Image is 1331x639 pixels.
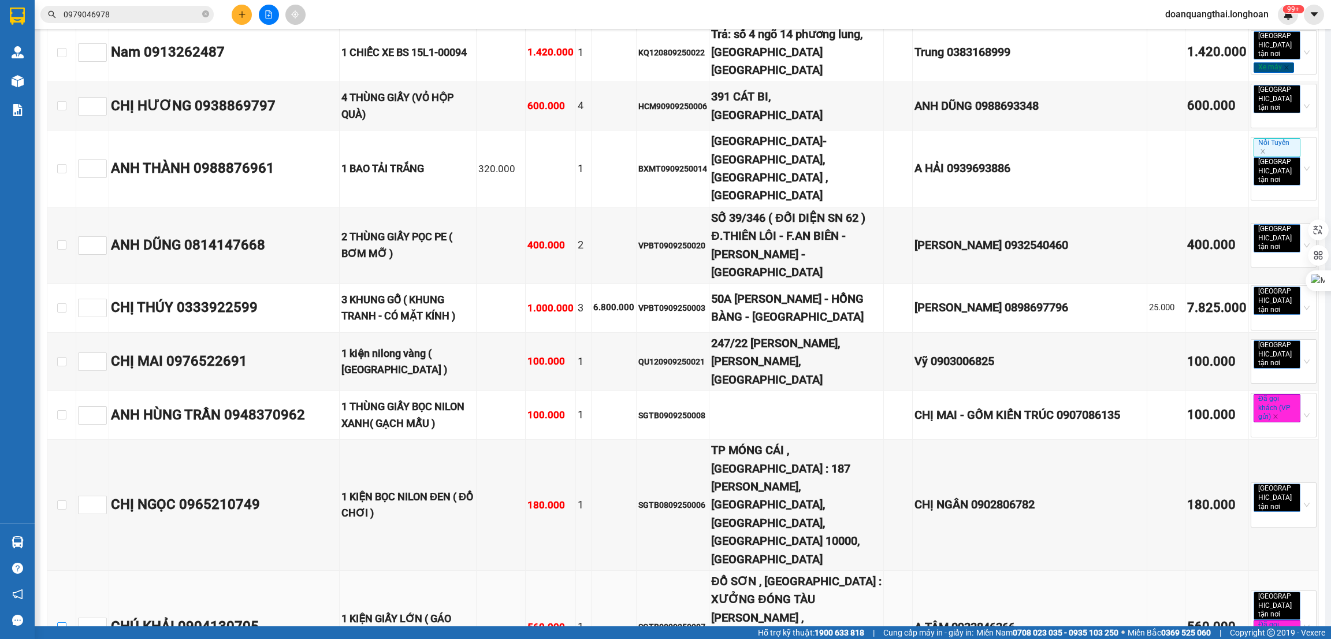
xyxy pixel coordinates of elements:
[1254,31,1300,60] span: [GEOGRAPHIC_DATA] tận nơi
[1156,7,1278,21] span: doanquangthai.longhoan
[527,98,574,114] div: 600.000
[578,407,589,423] div: 1
[1187,235,1247,255] div: 400.000
[711,441,881,569] div: TP MÓNG CÁI , [GEOGRAPHIC_DATA] : 187 [PERSON_NAME], [GEOGRAPHIC_DATA], [GEOGRAPHIC_DATA], [GEOGR...
[5,32,228,41] strong: (Công Ty TNHH Chuyển Phát Nhanh Bảo An - MST: 0109597835)
[976,626,1118,639] span: Miền Nam
[578,237,589,253] div: 2
[1273,414,1278,419] span: close
[711,132,881,205] div: [GEOGRAPHIC_DATA]-[GEOGRAPHIC_DATA], [GEOGRAPHIC_DATA] ,[GEOGRAPHIC_DATA]
[1284,65,1289,70] span: close
[341,90,474,122] div: 4 THÙNG GIẤY (VỎ HỘP QUÀ)
[111,297,337,319] div: CHỊ THÚY 0333922599
[638,499,707,511] div: SGTB0809250006
[578,497,589,513] div: 1
[341,161,474,177] div: 1 BAO TẢI TRẮNG
[232,5,252,25] button: plus
[12,563,23,574] span: question-circle
[1282,307,1288,313] span: close
[1282,105,1288,110] span: close
[711,335,881,389] div: 247/22 [PERSON_NAME], [PERSON_NAME], [GEOGRAPHIC_DATA]
[1254,157,1300,185] span: [GEOGRAPHIC_DATA] tận nơi
[1282,177,1288,183] span: close
[1283,9,1293,20] img: icon-new-feature
[1187,298,1247,318] div: 7.825.000
[527,354,574,369] div: 100.000
[8,17,225,29] strong: BIÊN NHẬN VẬN CHUYỂN BẢO AN EXPRESS
[1254,394,1300,422] span: Đã gọi khách (VP gửi)
[638,162,707,175] div: BXMT0909250014
[111,494,337,516] div: CHỊ NGỌC 0965210749
[111,158,337,180] div: ANH THÀNH 0988876961
[637,207,709,284] td: VPBT0909250020
[1187,42,1247,62] div: 1.420.000
[1282,361,1288,366] span: close
[578,300,589,316] div: 3
[111,616,337,638] div: CHÚ KHẢI 0904130705
[64,8,200,21] input: Tìm tên, số ĐT hoặc mã đơn
[527,619,574,635] div: 560.000
[638,100,707,113] div: HCM90909250006
[527,497,574,513] div: 180.000
[1304,5,1324,25] button: caret-down
[1128,626,1211,639] span: Miền Bắc
[711,88,881,124] div: 391 CÁT BI, [GEOGRAPHIC_DATA]
[12,104,24,116] img: solution-icon
[1187,352,1247,372] div: 100.000
[12,589,23,600] span: notification
[527,407,574,423] div: 100.000
[638,46,707,59] div: KQ120809250022
[1260,148,1266,154] span: close
[711,290,881,326] div: 50A [PERSON_NAME] - HỒNG BÀNG - [GEOGRAPHIC_DATA]
[1282,51,1288,57] span: close
[578,44,589,61] div: 1
[637,24,709,82] td: KQ120809250022
[341,399,474,432] div: 1 THÙNG GIẤY BỌC NILON XANH( GẠCH MẪU )
[1282,244,1288,250] span: close
[259,5,279,25] button: file-add
[527,237,574,253] div: 400.000
[1121,630,1125,635] span: ⚪️
[638,409,707,422] div: SGTB0909250008
[48,10,56,18] span: search
[914,352,1145,370] div: Vỹ 0903006825
[12,536,24,548] img: warehouse-icon
[637,391,709,440] td: SGTB0909250008
[638,621,707,633] div: SGTB0809250007
[12,46,24,58] img: warehouse-icon
[1161,628,1211,637] strong: 0369 525 060
[1254,224,1300,252] span: [GEOGRAPHIC_DATA] tận nơi
[1309,9,1319,20] span: caret-down
[238,10,246,18] span: plus
[291,10,299,18] span: aim
[578,161,589,177] div: 1
[111,42,337,64] div: Nam 0913262487
[111,235,337,257] div: ANH DŨNG 0814147668
[202,9,209,20] span: close-circle
[111,95,337,117] div: CHỊ HƯƠNG 0938869797
[1187,617,1247,637] div: 560.000
[341,44,474,61] div: 1 CHIẾC XE BS 15L1-00094
[711,209,881,282] div: SỐ 39/346 ( ĐỐI DIỆN SN 62 ) Đ.THIÊN LÔI - F.AN BIÊN - [PERSON_NAME] - [GEOGRAPHIC_DATA]
[914,159,1145,177] div: A HẢI 0939693886
[285,5,306,25] button: aim
[1254,287,1300,315] span: [GEOGRAPHIC_DATA] tận nơi
[914,97,1145,115] div: ANH DŨNG 0988693348
[1013,628,1118,637] strong: 0708 023 035 - 0935 103 250
[341,292,474,325] div: 3 KHUNG GỖ ( KHUNG TRANH - CÓ MẶT KÍNH )
[12,615,23,626] span: message
[1254,340,1300,369] span: [GEOGRAPHIC_DATA] tận nơi
[1282,504,1288,510] span: close
[111,351,337,373] div: CHỊ MAI 0976522691
[1267,629,1275,637] span: copyright
[637,333,709,391] td: QU120909250021
[638,302,707,314] div: VPBT0909250003
[593,301,634,315] div: 6.800.000
[12,75,24,87] img: warehouse-icon
[914,299,1145,317] div: [PERSON_NAME] 0898697796
[1187,96,1247,116] div: 600.000
[815,628,864,637] strong: 1900 633 818
[1187,405,1247,425] div: 100.000
[265,10,273,18] span: file-add
[637,440,709,571] td: SGTB0809250006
